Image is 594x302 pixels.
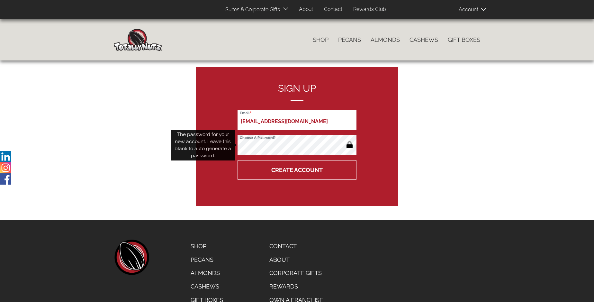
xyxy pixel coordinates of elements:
a: Gift Boxes [443,33,485,47]
img: Home [114,29,162,51]
a: About [294,3,318,16]
a: Contact [265,240,328,253]
a: Pecans [333,33,366,47]
a: Rewards [265,280,328,293]
a: Cashews [186,280,228,293]
a: Pecans [186,253,228,267]
a: Shop [186,240,228,253]
a: Rewards Club [348,3,391,16]
a: Cashews [405,33,443,47]
div: The password for your new account. Leave this blank to auto generate a password. [171,130,235,160]
a: About [265,253,328,267]
h2: Sign up [238,83,356,101]
input: Email [238,110,356,130]
a: Shop [308,33,333,47]
a: Almonds [366,33,405,47]
a: Corporate Gifts [265,266,328,280]
a: Contact [319,3,347,16]
a: Suites & Corporate Gifts [221,4,282,16]
a: Almonds [186,266,228,280]
button: Create Account [238,160,356,180]
a: home [114,240,149,275]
